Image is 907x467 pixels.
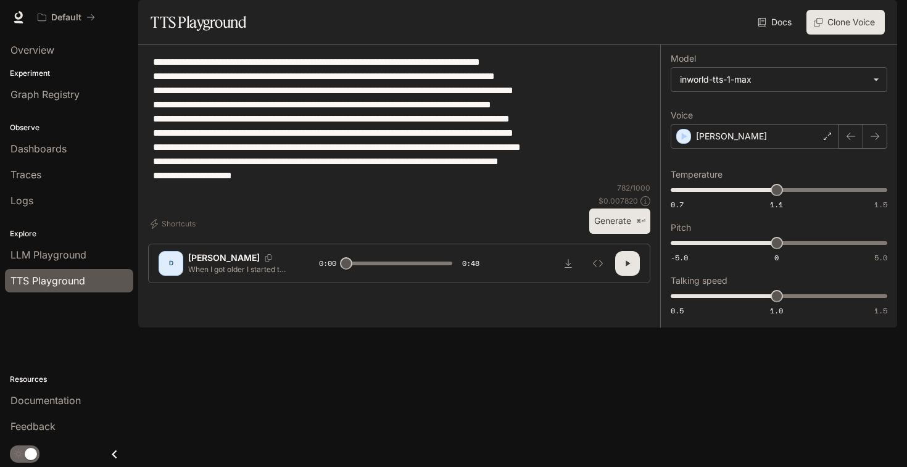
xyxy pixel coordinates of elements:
[556,251,581,276] button: Download audio
[671,305,684,316] span: 0.5
[874,252,887,263] span: 5.0
[51,12,81,23] p: Default
[696,130,767,143] p: [PERSON_NAME]
[260,254,277,262] button: Copy Voice ID
[462,257,479,270] span: 0:48
[671,170,723,179] p: Temperature
[671,68,887,91] div: inworld-tts-1-max
[589,209,650,234] button: Generate⌘⏎
[671,111,693,120] p: Voice
[671,276,727,285] p: Talking speed
[755,10,797,35] a: Docs
[806,10,885,35] button: Clone Voice
[774,252,779,263] span: 0
[161,254,181,273] div: D
[874,199,887,210] span: 1.5
[188,252,260,264] p: [PERSON_NAME]
[188,264,289,275] p: When I got older I started to have more of an interest in being more creative. I felt more motiva...
[148,214,201,234] button: Shortcuts
[680,73,867,86] div: inworld-tts-1-max
[32,5,101,30] button: All workspaces
[770,305,783,316] span: 1.0
[319,257,336,270] span: 0:00
[636,218,645,225] p: ⌘⏎
[874,305,887,316] span: 1.5
[671,252,688,263] span: -5.0
[671,223,691,232] p: Pitch
[586,251,610,276] button: Inspect
[770,199,783,210] span: 1.1
[671,54,696,63] p: Model
[671,199,684,210] span: 0.7
[151,10,246,35] h1: TTS Playground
